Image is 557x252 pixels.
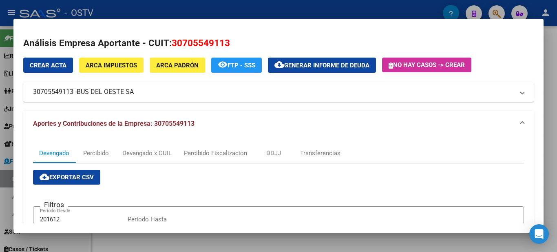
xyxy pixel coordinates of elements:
div: Devengado x CUIL [122,149,172,158]
mat-icon: remove_red_eye [218,60,228,69]
button: FTP - SSS [211,58,262,73]
div: Percibido [83,149,109,158]
span: FTP - SSS [228,62,255,69]
h2: Análisis Empresa Aportante - CUIT: [23,36,534,50]
mat-panel-title: 30705549113 - [33,87,514,97]
div: Devengado [39,149,69,158]
span: No hay casos -> Crear [389,61,465,69]
span: Generar informe de deuda [284,62,369,69]
span: Exportar CSV [40,174,94,181]
button: Generar informe de deuda [268,58,376,73]
div: Percibido Fiscalizacion [184,149,247,158]
button: No hay casos -> Crear [382,58,471,72]
mat-icon: cloud_download [274,60,284,69]
mat-expansion-panel-header: 30705549113 -BUS DEL OESTE SA [23,82,534,102]
span: Crear Acta [30,62,66,69]
span: 30705549113 [172,38,230,48]
button: Crear Acta [23,58,73,73]
h3: Filtros [40,200,68,209]
mat-expansion-panel-header: Aportes y Contribuciones de la Empresa: 30705549113 [23,111,534,137]
span: ARCA Padrón [156,62,199,69]
div: Transferencias [300,149,340,158]
span: Aportes y Contribuciones de la Empresa: 30705549113 [33,120,195,127]
mat-icon: cloud_download [40,172,49,182]
div: Open Intercom Messenger [529,224,549,244]
span: ARCA Impuestos [86,62,137,69]
span: BUS DEL OESTE SA [77,87,134,97]
div: DDJJ [266,149,281,158]
button: ARCA Padrón [150,58,205,73]
button: Exportar CSV [33,170,100,185]
button: ARCA Impuestos [79,58,144,73]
